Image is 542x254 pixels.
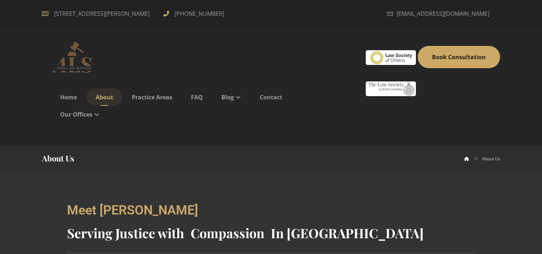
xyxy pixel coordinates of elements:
span: Home [60,93,77,101]
span: About [96,93,113,101]
a: Advocate (IN) | Barrister (CA) | Solicitor | Notary Public [42,41,106,73]
span: Book Consultation [432,53,486,61]
span: [EMAIL_ADDRESS][DOMAIN_NAME] [397,8,489,19]
h2: Meet [PERSON_NAME] [67,204,475,217]
span: Contact [260,93,282,101]
h1: About Us [42,153,74,164]
span: [PHONE_NUMBER] [173,8,226,19]
img: # [366,50,416,65]
span: Serving Justice with [67,224,184,241]
a: Our Offices [51,106,109,123]
b: Compassion [191,224,264,242]
a: Book Consultation [418,46,500,68]
a: [PHONE_NUMBER] [163,9,226,17]
img: # [366,81,416,96]
a: Home [51,89,86,106]
span: Practice Areas [132,93,172,101]
span: Blog [221,93,234,101]
a: Arora Law Services [464,156,469,162]
a: About [87,89,122,106]
a: Blog [212,89,250,106]
a: Contact [251,89,291,106]
img: Arora Law Services [42,41,106,73]
a: [STREET_ADDRESS][PERSON_NAME] [42,9,153,17]
span: [STREET_ADDRESS][PERSON_NAME] [51,8,153,19]
a: FAQ [182,89,212,106]
span: FAQ [191,93,203,101]
a: Practice Areas [123,89,181,106]
span: In [GEOGRAPHIC_DATA] [271,224,424,241]
span: Our Offices [60,110,92,118]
